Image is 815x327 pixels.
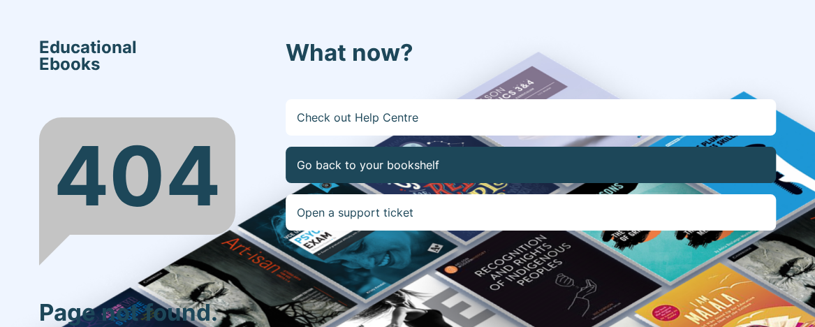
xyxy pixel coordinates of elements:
h3: Page not found. [39,299,235,327]
span: Educational Ebooks [39,39,137,73]
a: Open a support ticket [286,194,777,231]
h3: What now? [286,39,777,67]
div: 404 [39,117,235,235]
a: Check out Help Centre [286,99,777,136]
a: Go back to your bookshelf [286,147,777,183]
